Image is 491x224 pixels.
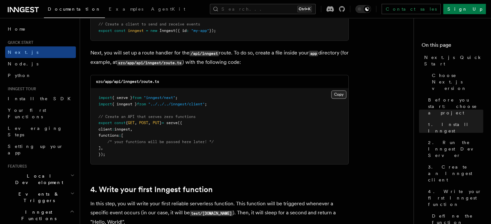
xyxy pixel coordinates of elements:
a: Before you start: choose a project [425,94,483,119]
code: app [309,51,318,56]
span: }); [98,152,105,157]
span: import [98,95,112,100]
span: = [162,121,164,125]
span: Inngest Functions [5,209,70,222]
a: Setting up your app [5,141,76,159]
a: Contact sales [382,4,441,14]
span: 1. Install Inngest [428,121,483,134]
span: }); [209,28,216,33]
a: Next.js Quick Start [422,52,483,70]
h4: On this page [422,41,483,52]
span: [ [121,133,123,138]
span: // Create a client to send and receive events [98,22,200,26]
span: Install the SDK [8,96,75,101]
a: 3. Create an Inngest client [425,161,483,186]
a: Node.js [5,58,76,70]
span: : [112,127,114,131]
span: Choose Next.js version [432,72,483,92]
span: , [130,127,132,131]
span: 2. Run the Inngest Dev Server [428,139,483,159]
span: Before you start: choose a project [428,97,483,116]
span: "my-app" [191,28,209,33]
span: AgentKit [151,6,185,12]
span: client [98,127,112,131]
code: test/[DOMAIN_NAME] [190,210,233,216]
span: from [132,95,141,100]
span: "inngest/next" [144,95,175,100]
span: Documentation [48,6,101,12]
span: export [98,28,112,33]
span: ({ id [175,28,187,33]
a: Home [5,23,76,35]
span: Inngest tour [5,86,36,92]
kbd: Ctrl+K [297,6,312,12]
span: , [148,121,150,125]
span: Next.js Quick Start [424,54,483,67]
span: Node.js [8,61,38,66]
span: from [137,102,146,106]
span: 4. Write your first Inngest function [428,188,483,208]
span: { serve } [112,95,132,100]
span: new [150,28,157,33]
span: POST [139,121,148,125]
span: Next.js [8,50,38,55]
span: // Create an API that serves zero functions [98,114,196,119]
span: Inngest [159,28,175,33]
span: ] [98,146,101,150]
span: Your first Functions [8,108,46,119]
span: inngest [128,28,144,33]
a: 4. Write your first Inngest function [425,186,483,210]
span: /* your functions will be passed here later! */ [107,140,214,144]
code: src/app/api/inngest/route.ts [96,79,159,84]
code: src/app/api/inngest/route.ts [117,60,182,65]
span: Examples [109,6,143,12]
span: const [114,28,126,33]
span: export [98,121,112,125]
a: Python [5,70,76,81]
span: { inngest } [112,102,137,106]
button: Local Development [5,170,76,188]
span: serve [166,121,178,125]
span: , [101,146,103,150]
code: /api/inngest [189,51,219,56]
a: Examples [105,2,147,17]
span: functions [98,133,119,138]
button: Search...Ctrl+K [210,4,316,14]
span: Home [8,26,26,32]
a: 4. Write your first Inngest function [90,185,213,194]
a: 1. Install Inngest [425,119,483,137]
a: Leveraging Steps [5,122,76,141]
span: ; [175,95,178,100]
a: AgentKit [147,2,189,17]
span: : [187,28,189,33]
a: Install the SDK [5,93,76,104]
span: GET [128,121,135,125]
p: Next, you will set up a route handler for the route. To do so, create a file inside your director... [90,48,349,67]
a: Sign Up [443,4,486,14]
span: Local Development [5,173,70,186]
span: Setting up your app [8,144,63,155]
a: Next.js [5,46,76,58]
span: } [159,121,162,125]
span: Events & Triggers [5,191,70,204]
span: PUT [153,121,159,125]
a: Choose Next.js version [429,70,483,94]
button: Copy [331,90,346,99]
span: Leveraging Steps [8,126,62,137]
span: Python [8,73,31,78]
span: ; [205,102,207,106]
button: Events & Triggers [5,188,76,206]
span: : [119,133,121,138]
span: import [98,102,112,106]
span: { [126,121,128,125]
span: Features [5,164,27,169]
span: Quick start [5,40,33,45]
span: ({ [178,121,182,125]
a: Documentation [44,2,105,18]
span: , [135,121,137,125]
span: inngest [114,127,130,131]
button: Toggle dark mode [355,5,371,13]
span: = [146,28,148,33]
a: 2. Run the Inngest Dev Server [425,137,483,161]
a: Your first Functions [5,104,76,122]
